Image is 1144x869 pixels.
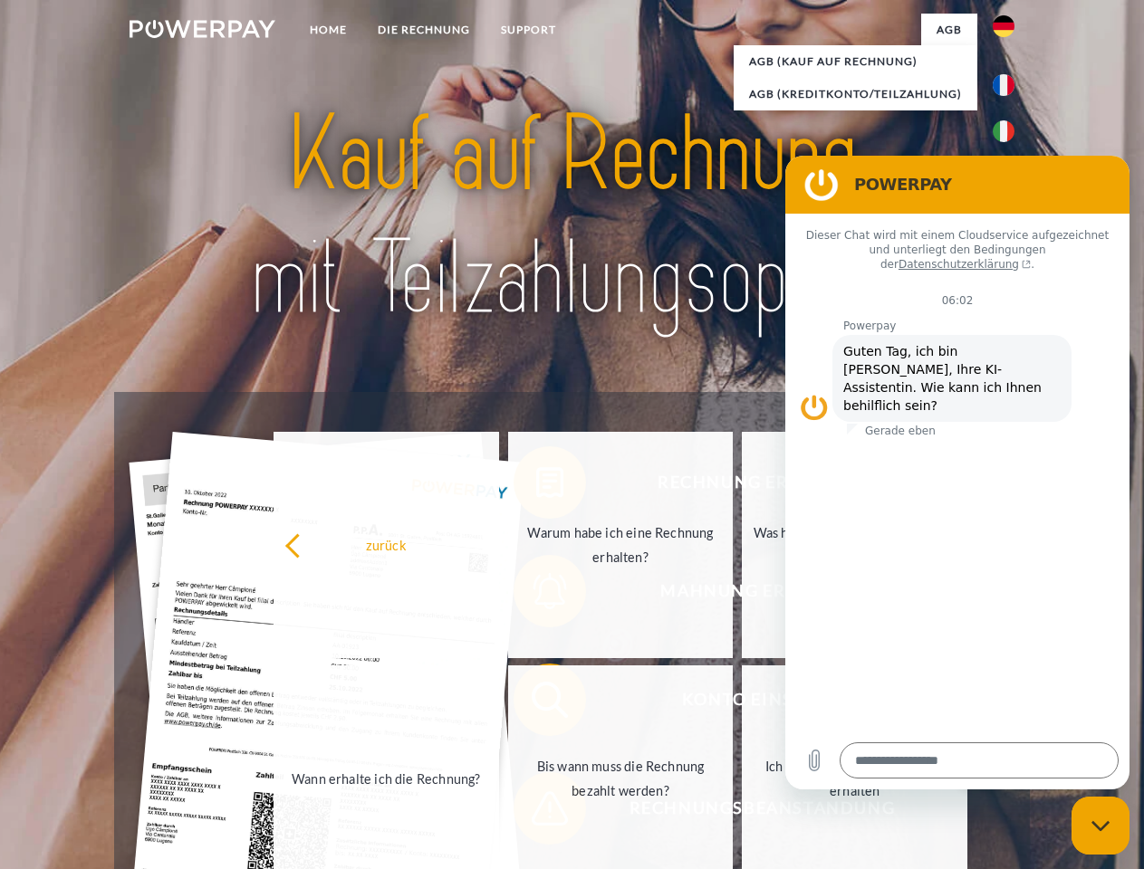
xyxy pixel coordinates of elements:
[753,754,957,803] div: Ich habe nur eine Teillieferung erhalten
[130,20,275,38] img: logo-powerpay-white.svg
[294,14,362,46] a: Home
[519,520,723,569] div: Warum habe ich eine Rechnung erhalten?
[485,14,572,46] a: SUPPORT
[519,754,723,803] div: Bis wann muss die Rechnung bezahlt werden?
[993,120,1014,142] img: it
[284,766,488,790] div: Wann erhalte ich die Rechnung?
[734,45,977,78] a: AGB (Kauf auf Rechnung)
[1072,797,1130,855] iframe: Schaltfläche zum Öffnen des Messaging-Fensters; Konversation läuft
[362,14,485,46] a: DIE RECHNUNG
[734,78,977,110] a: AGB (Kreditkonto/Teilzahlung)
[993,74,1014,96] img: fr
[993,15,1014,37] img: de
[753,520,957,569] div: Was habe ich noch offen, ist meine Zahlung eingegangen?
[785,156,1130,789] iframe: Messaging-Fenster
[742,432,967,658] a: Was habe ich noch offen, ist meine Zahlung eingegangen?
[921,14,977,46] a: agb
[173,87,971,347] img: title-powerpay_de.svg
[284,532,488,557] div: zurück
